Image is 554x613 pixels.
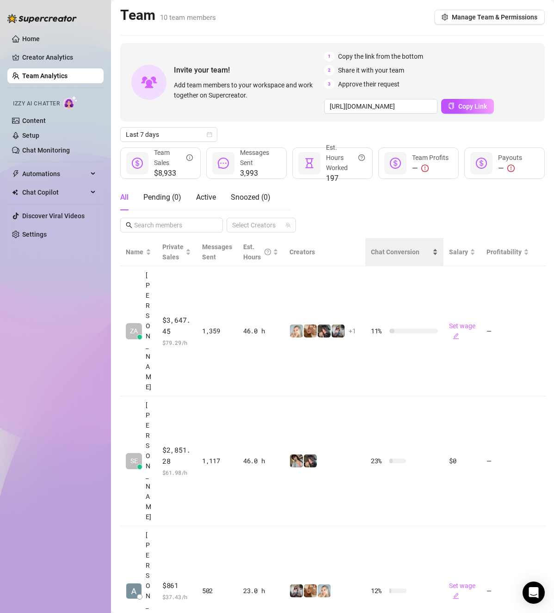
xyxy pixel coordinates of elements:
span: 3,993 [240,168,279,179]
span: $ 37.43 /h [162,592,191,601]
a: Content [22,117,46,124]
span: search [126,222,132,228]
span: [PERSON_NAME] [146,270,151,392]
span: [PERSON_NAME] [146,400,151,522]
span: 197 [326,173,365,184]
span: 12 % [371,586,386,596]
a: Team Analytics [22,72,68,80]
a: Discover Viral Videos [22,212,85,220]
th: Name [120,238,157,266]
span: 10 team members [160,13,216,22]
span: Chat Copilot [22,185,88,200]
img: ANDREA [290,584,303,597]
span: exclamation-circle [421,165,429,172]
div: — [498,163,522,174]
div: 1,359 [202,326,232,336]
img: Alyssa Reuse [126,583,142,599]
span: edit [453,333,459,339]
span: dollar-circle [390,158,401,169]
span: 2 [324,65,334,75]
span: dollar-circle [132,158,143,169]
span: thunderbolt [12,170,19,178]
img: Riley [318,325,331,337]
div: Pending ( 0 ) [143,192,181,203]
span: Messages Sent [202,243,232,261]
span: 11 % [371,326,386,336]
span: info-circle [186,147,193,168]
span: Profitability [486,248,522,256]
span: Add team members to your workspace and work together on Supercreator. [174,80,320,100]
div: Est. Hours Worked [326,142,365,173]
span: Automations [22,166,88,181]
span: Izzy AI Chatter [13,99,60,108]
span: 1 [324,51,334,61]
img: Roux️‍ [304,584,317,597]
div: 1,117 [202,456,232,466]
span: Salary [449,248,468,256]
span: SE [130,456,138,466]
span: team [285,222,291,228]
img: ANDREA [332,325,345,337]
img: Roux️‍ [304,325,317,337]
th: Creators [284,238,365,266]
h2: Team [120,6,216,24]
div: 46.0 h [243,326,278,336]
img: Megan [290,325,303,337]
span: Payouts [498,154,522,161]
span: Manage Team & Permissions [452,13,537,21]
img: AI Chatter [63,96,78,109]
a: Setup [22,132,39,139]
span: $2,851.28 [162,445,191,466]
span: question-circle [358,142,365,173]
a: Creator Analytics [22,50,96,65]
div: Open Intercom Messenger [523,582,545,604]
span: dollar-circle [476,158,487,169]
input: Search members [134,220,210,230]
span: calendar [207,132,212,137]
a: Home [22,35,40,43]
span: Active [196,193,216,202]
a: Set wageedit [449,322,475,340]
span: $8,933 [154,168,193,179]
td: — [481,266,535,396]
div: $0 [449,456,475,466]
span: Private Sales [162,243,184,261]
div: 23.0 h [243,586,278,596]
span: Last 7 days [126,128,212,141]
div: All [120,192,129,203]
span: Invite your team! [174,64,324,76]
span: edit [453,593,459,599]
span: exclamation-circle [507,165,515,172]
span: Copy the link from the bottom [338,51,423,61]
div: 502 [202,586,232,596]
img: Riley [304,454,317,467]
a: Settings [22,231,47,238]
span: hourglass [304,158,315,169]
span: Share it with your team [338,65,404,75]
img: logo-BBDzfeDw.svg [7,14,77,23]
span: 3 [324,79,334,89]
span: copy [448,103,455,109]
span: $ 61.98 /h [162,468,191,477]
a: Chat Monitoring [22,147,70,154]
img: Megan [318,584,331,597]
span: Messages Sent [240,149,269,166]
span: Team Profits [412,154,449,161]
span: question-circle [265,242,271,262]
span: 23 % [371,456,386,466]
span: message [218,158,229,169]
span: ZA [130,326,138,336]
img: Chat Copilot [12,189,18,196]
span: $ 79.29 /h [162,338,191,347]
span: Chat Conversion [371,248,419,256]
span: Copy Link [458,103,487,110]
button: Manage Team & Permissions [434,10,545,25]
div: Team Sales [154,147,193,168]
div: — [412,163,449,174]
button: Copy Link [441,99,494,114]
div: Est. Hours [243,242,271,262]
span: $3,647.45 [162,315,191,337]
a: Set wageedit [449,582,475,600]
span: Approve their request [338,79,400,89]
td: — [481,396,535,526]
